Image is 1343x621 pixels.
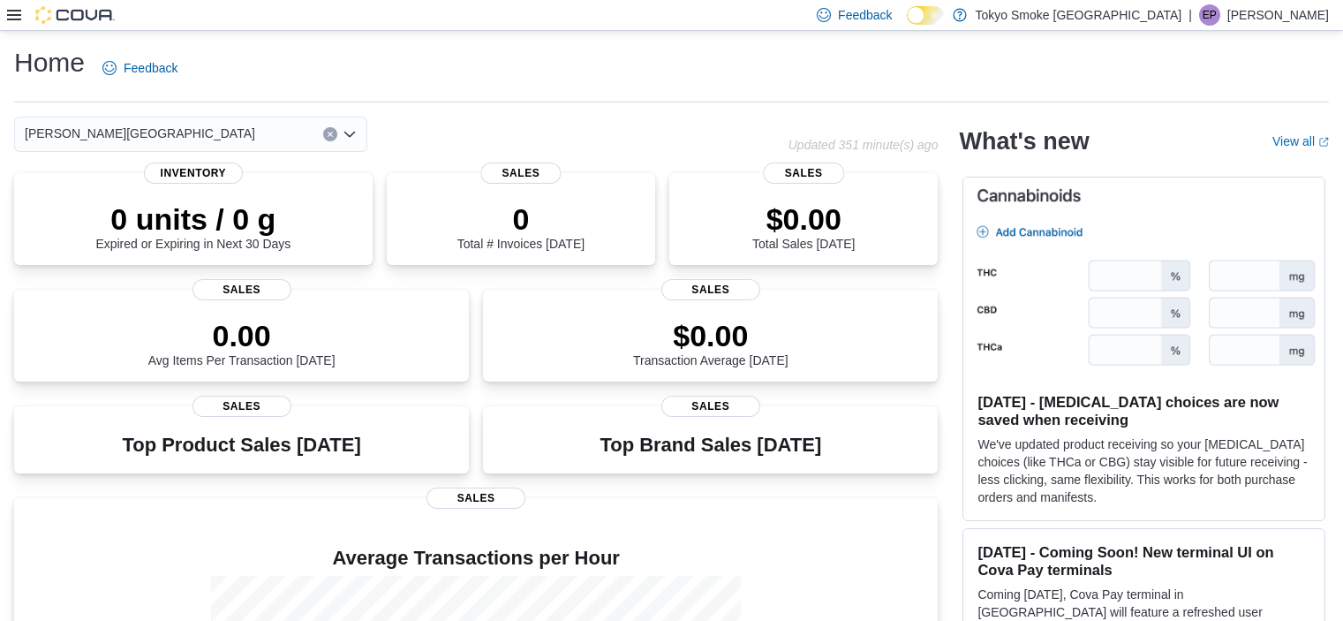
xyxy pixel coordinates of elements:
[95,201,290,237] p: 0 units / 0 g
[426,488,525,509] span: Sales
[343,127,357,141] button: Open list of options
[600,435,821,456] h3: Top Brand Sales [DATE]
[323,127,337,141] button: Clear input
[907,6,944,25] input: Dark Mode
[907,25,908,26] span: Dark Mode
[976,4,1182,26] p: Tokyo Smoke [GEOGRAPHIC_DATA]
[1203,4,1217,26] span: EP
[35,6,115,24] img: Cova
[661,279,760,300] span: Sales
[14,45,85,80] h1: Home
[661,396,760,417] span: Sales
[977,435,1310,506] p: We've updated product receiving so your [MEDICAL_DATA] choices (like THCa or CBG) stay visible fo...
[1227,4,1329,26] p: [PERSON_NAME]
[1272,134,1329,148] a: View allExternal link
[28,548,924,569] h4: Average Transactions per Hour
[95,201,290,251] div: Expired or Expiring in Next 30 Days
[124,59,177,77] span: Feedback
[959,127,1089,155] h2: What's new
[752,201,855,251] div: Total Sales [DATE]
[1199,4,1220,26] div: Emily Paramor
[457,201,585,251] div: Total # Invoices [DATE]
[977,543,1310,579] h3: [DATE] - Coming Soon! New terminal UI on Cova Pay terminals
[148,318,336,367] div: Avg Items Per Transaction [DATE]
[764,163,844,184] span: Sales
[1318,137,1329,148] svg: External link
[838,6,892,24] span: Feedback
[192,279,291,300] span: Sales
[192,396,291,417] span: Sales
[1188,4,1192,26] p: |
[122,435,360,456] h3: Top Product Sales [DATE]
[144,163,243,184] span: Inventory
[457,201,585,237] p: 0
[752,201,855,237] p: $0.00
[148,318,336,353] p: 0.00
[480,163,561,184] span: Sales
[788,138,939,152] p: Updated 351 minute(s) ago
[25,123,255,144] span: [PERSON_NAME][GEOGRAPHIC_DATA]
[977,393,1310,428] h3: [DATE] - [MEDICAL_DATA] choices are now saved when receiving
[633,318,788,367] div: Transaction Average [DATE]
[633,318,788,353] p: $0.00
[95,50,185,86] a: Feedback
